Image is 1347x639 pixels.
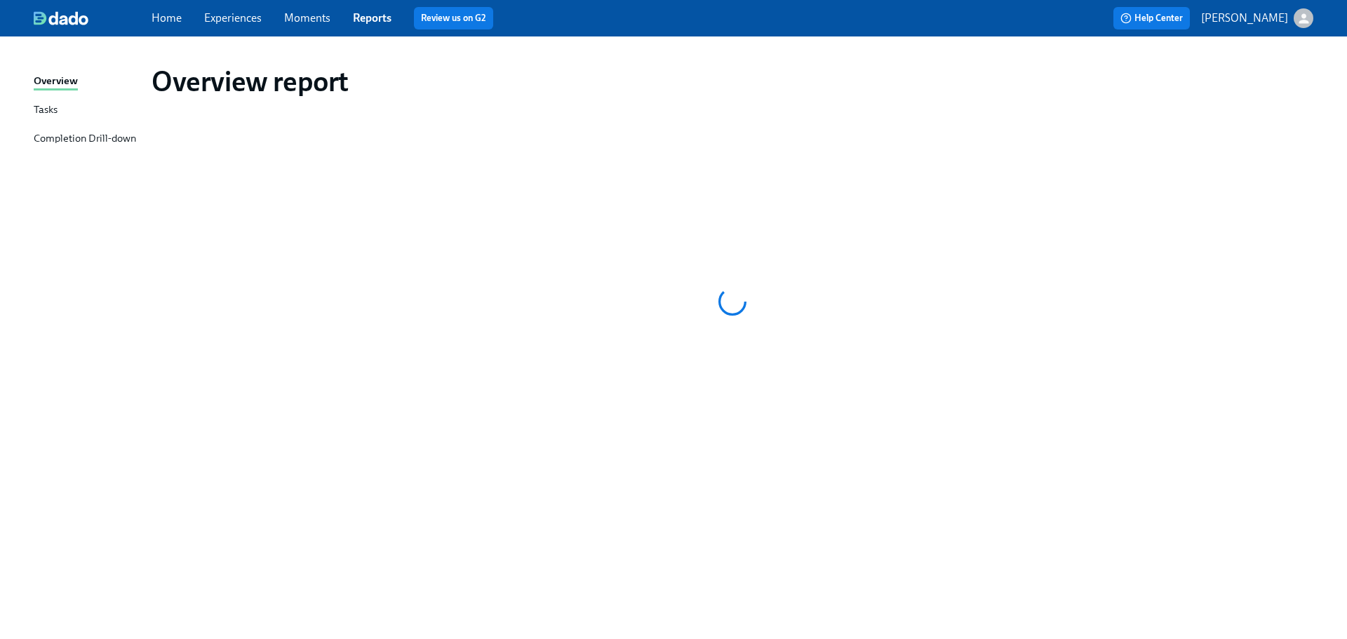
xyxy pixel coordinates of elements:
[1201,11,1288,26] p: [PERSON_NAME]
[152,11,182,25] a: Home
[1201,8,1313,28] button: [PERSON_NAME]
[1113,7,1190,29] button: Help Center
[284,11,330,25] a: Moments
[421,11,486,25] a: Review us on G2
[34,73,78,90] div: Overview
[34,102,140,119] a: Tasks
[414,7,493,29] button: Review us on G2
[34,11,88,25] img: dado
[34,102,58,119] div: Tasks
[34,73,140,90] a: Overview
[1120,11,1183,25] span: Help Center
[34,130,140,148] a: Completion Drill-down
[34,130,136,148] div: Completion Drill-down
[353,11,391,25] a: Reports
[204,11,262,25] a: Experiences
[152,65,349,98] h1: Overview report
[34,11,152,25] a: dado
